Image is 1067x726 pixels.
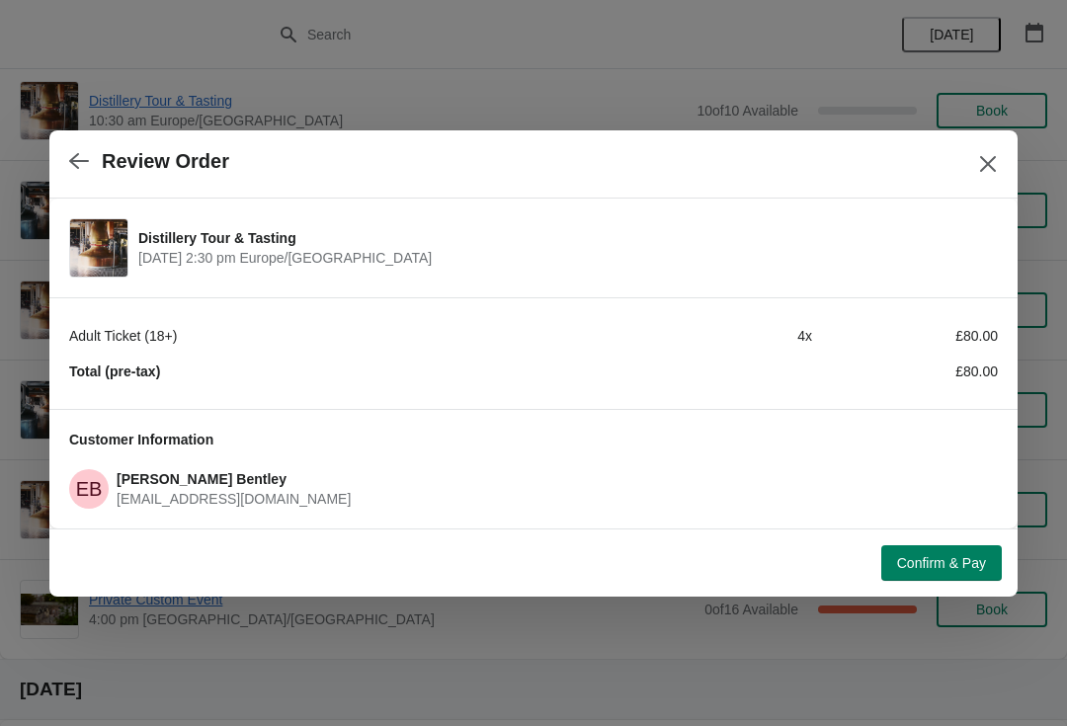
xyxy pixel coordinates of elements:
span: Confirm & Pay [897,555,986,571]
span: Elizabeth [69,469,109,509]
span: [PERSON_NAME] Bentley [117,471,287,487]
text: EB [76,478,103,500]
button: Close [970,146,1006,182]
h2: Review Order [102,150,229,173]
strong: Total (pre-tax) [69,363,160,379]
div: £80.00 [812,326,998,346]
span: [DATE] 2:30 pm Europe/[GEOGRAPHIC_DATA] [138,248,988,268]
button: Confirm & Pay [881,545,1002,581]
div: £80.00 [812,362,998,381]
div: 4 x [626,326,812,346]
div: Adult Ticket (18+) [69,326,626,346]
span: Distillery Tour & Tasting [138,228,988,248]
img: Distillery Tour & Tasting | | December 13 | 2:30 pm Europe/London [70,219,127,277]
span: Customer Information [69,432,213,447]
span: [EMAIL_ADDRESS][DOMAIN_NAME] [117,491,351,507]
